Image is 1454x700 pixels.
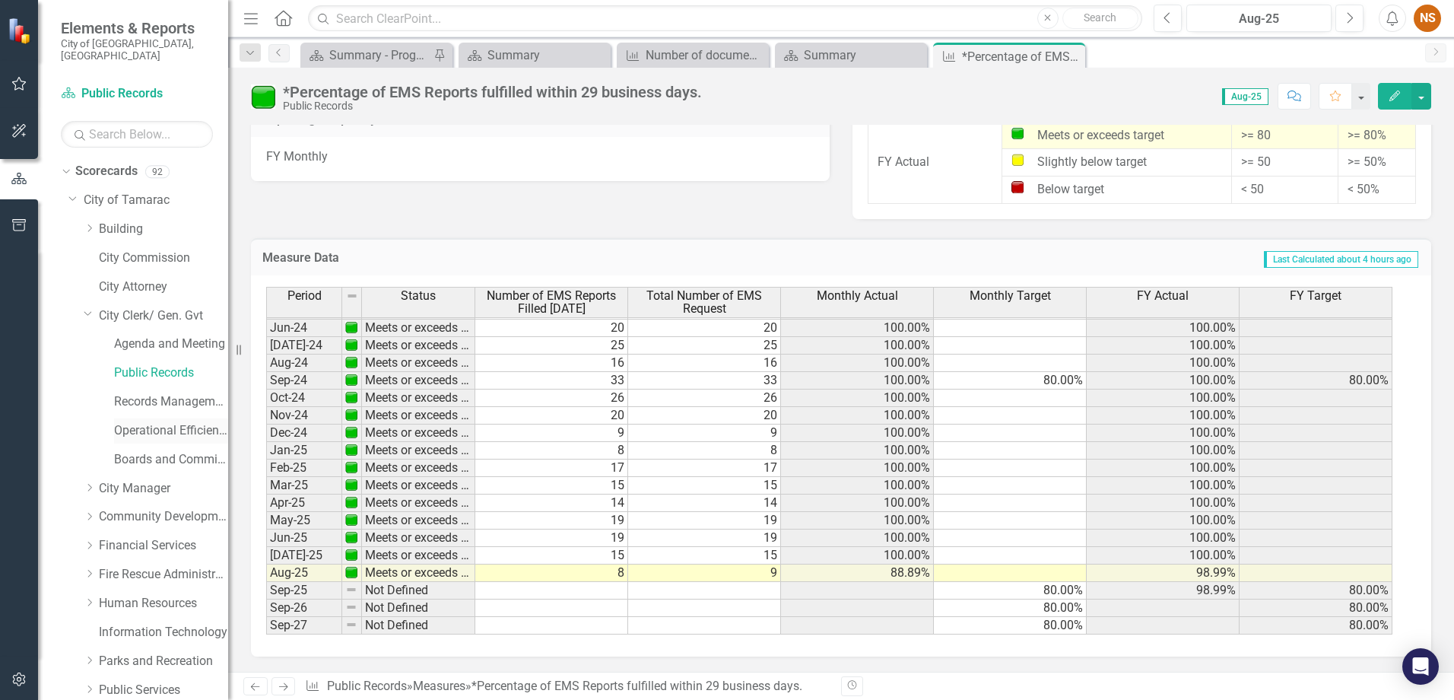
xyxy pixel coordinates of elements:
div: *Percentage of EMS Reports fulfilled within 29 business days. [283,84,702,100]
td: Meets or exceeds target [362,372,475,390]
td: 100.00% [781,530,934,547]
div: Number of documents processed not linked to legislative action (agreements, homeowner assistance,... [646,46,765,65]
td: Meets or exceeds target [362,547,475,565]
img: 1UOPjbPZzarJnojPNnPdqcrKqsyubKg2UwelywlROmNPl+gdMW9Kb8ri8GgAAAABJRU5ErkJggg== [345,566,357,578]
span: FY Target [1290,289,1341,303]
a: Measures [413,679,465,693]
td: Feb-25 [266,460,342,477]
td: 100.00% [781,547,934,565]
a: Summary [779,46,923,65]
td: 100.00% [781,372,934,390]
a: Human Resources [99,595,228,612]
span: Last Calculated about 4 hours ago [1264,251,1418,268]
a: Agenda and Meeting [114,336,228,353]
div: Summary [487,46,607,65]
td: 100.00% [1087,425,1240,442]
td: 100.00% [1087,320,1240,337]
td: 19 [628,512,781,530]
td: May-25 [266,512,342,530]
img: 1UOPjbPZzarJnojPNnPdqcrKqsyubKg2UwelywlROmNPl+gdMW9Kb8ri8GgAAAABJRU5ErkJggg== [345,461,357,473]
img: 1UOPjbPZzarJnojPNnPdqcrKqsyubKg2UwelywlROmNPl+gdMW9Kb8ri8GgAAAABJRU5ErkJggg== [345,479,357,491]
td: 100.00% [1087,530,1240,547]
td: Aug-25 [266,565,342,582]
td: 80.00% [1240,600,1392,617]
img: Meets or exceeds target [251,84,275,109]
td: Sep-27 [266,617,342,635]
td: 100.00% [1087,495,1240,512]
td: Sep-25 [266,582,342,600]
td: 33 [475,372,628,390]
div: Below target [1011,181,1222,199]
a: Boards and Committees [114,451,228,469]
img: Slightly below target [1011,154,1024,166]
a: Summary - Program Description (1300) [304,46,430,65]
td: Meets or exceeds target [362,390,475,407]
td: 15 [628,547,781,565]
img: 1UOPjbPZzarJnojPNnPdqcrKqsyubKg2UwelywlROmNPl+gdMW9Kb8ri8GgAAAABJRU5ErkJggg== [345,391,357,403]
td: Mar-25 [266,477,342,495]
span: Monthly Target [970,289,1051,303]
span: Monthly Actual [817,289,898,303]
td: Sep-26 [266,600,342,617]
span: Status [401,289,436,303]
td: 100.00% [1087,477,1240,495]
td: 80.00% [934,617,1087,635]
td: 9 [628,425,781,442]
div: Aug-25 [1192,10,1326,28]
span: Aug-25 [1222,88,1268,105]
img: 1UOPjbPZzarJnojPNnPdqcrKqsyubKg2UwelywlROmNPl+gdMW9Kb8ri8GgAAAABJRU5ErkJggg== [345,374,357,386]
td: 100.00% [781,407,934,425]
a: City Clerk/ Gen. Gvt [99,307,228,325]
a: Number of documents processed not linked to legislative action (agreements, homeowner assistance,... [621,46,765,65]
td: [DATE]-24 [266,337,342,355]
a: Public Services [99,682,228,699]
td: 16 [628,355,781,372]
img: 1UOPjbPZzarJnojPNnPdqcrKqsyubKg2UwelywlROmNPl+gdMW9Kb8ri8GgAAAABJRU5ErkJggg== [345,426,357,438]
div: Slightly below target [1011,154,1222,171]
td: >= 80% [1338,122,1416,149]
div: Summary - Program Description (1300) [329,46,430,65]
h3: Reporting Frequency [262,113,818,126]
td: 8 [475,565,628,582]
small: City of [GEOGRAPHIC_DATA], [GEOGRAPHIC_DATA] [61,37,213,62]
td: 8 [628,442,781,460]
td: 26 [475,390,628,407]
td: 100.00% [1087,372,1240,390]
a: Fire Rescue Administration [99,566,228,584]
td: FY Actual [868,122,1002,204]
td: Aug-24 [266,355,342,372]
td: 100.00% [781,512,934,530]
td: >= 50% [1338,149,1416,177]
td: 33 [628,372,781,390]
td: Meets or exceeds target [362,320,475,337]
td: 20 [628,320,781,337]
td: Jun-24 [266,320,342,337]
td: Apr-25 [266,495,342,512]
div: Public Records [283,100,702,112]
td: 100.00% [1087,547,1240,565]
a: Financial Services [99,537,228,555]
td: 100.00% [781,477,934,495]
td: Meets or exceeds target [362,337,475,355]
span: Period [287,289,322,303]
td: 88.89% [781,565,934,582]
td: Meets or exceeds target [362,425,475,442]
td: >= 80 [1232,122,1338,149]
a: Information Technology [99,624,228,641]
td: < 50 [1232,177,1338,204]
img: 1UOPjbPZzarJnojPNnPdqcrKqsyubKg2UwelywlROmNPl+gdMW9Kb8ri8GgAAAABJRU5ErkJggg== [345,549,357,561]
td: 20 [475,407,628,425]
a: Parks and Recreation [99,653,228,670]
td: Meets or exceeds target [362,530,475,547]
td: 19 [475,512,628,530]
td: Sep-24 [266,372,342,390]
img: 8DAGhfEEPCf229AAAAAElFTkSuQmCC [346,290,358,302]
img: 1UOPjbPZzarJnojPNnPdqcrKqsyubKg2UwelywlROmNPl+gdMW9Kb8ri8GgAAAABJRU5ErkJggg== [345,409,357,421]
td: 100.00% [781,460,934,477]
h3: Measure Data [262,251,644,265]
div: *Percentage of EMS Reports fulfilled within 29 business days. [962,47,1081,66]
td: 15 [475,547,628,565]
img: 8DAGhfEEPCf229AAAAAElFTkSuQmCC [345,619,357,631]
td: 19 [628,530,781,547]
span: Elements & Reports [61,19,213,37]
